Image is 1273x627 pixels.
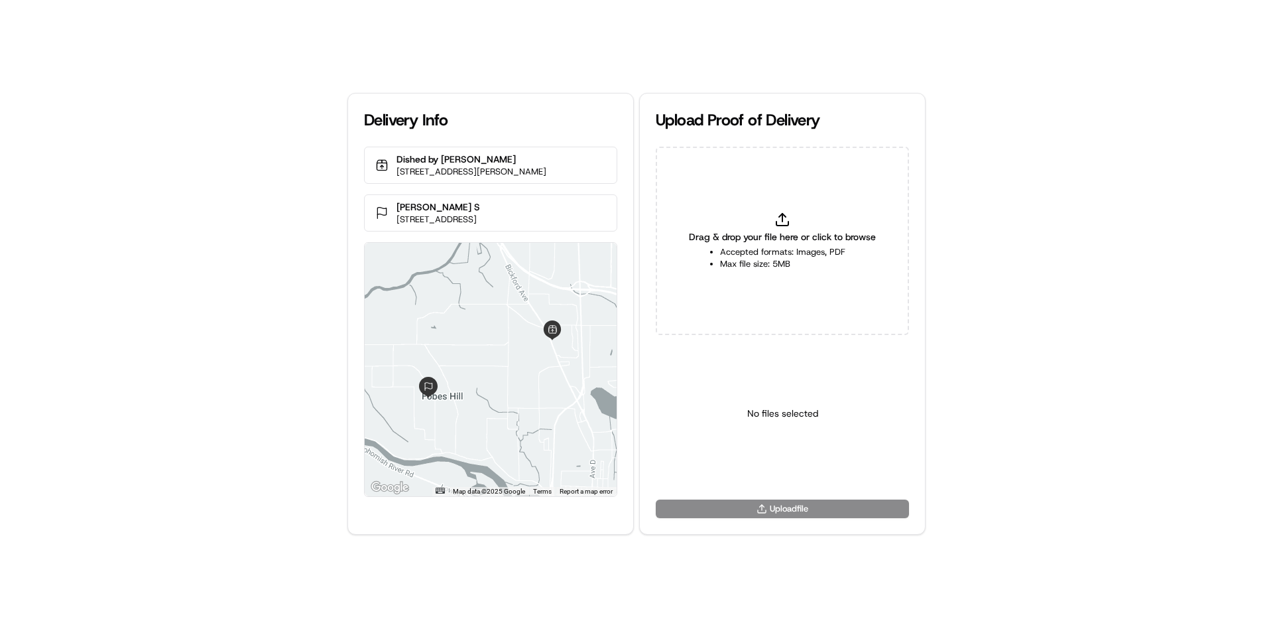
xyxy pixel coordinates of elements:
[364,109,617,131] div: Delivery Info
[720,246,845,258] li: Accepted formats: Images, PDF
[533,488,552,495] a: Terms
[747,407,818,420] p: No files selected
[396,200,480,214] p: [PERSON_NAME] S
[436,488,445,494] button: Keyboard shortcuts
[368,479,412,496] img: Google
[656,109,909,131] div: Upload Proof of Delivery
[720,258,845,270] li: Max file size: 5MB
[453,488,525,495] span: Map data ©2025 Google
[560,488,613,495] a: Report a map error
[689,230,876,244] span: Drag & drop your file here or click to browse
[396,153,546,166] p: Dished by [PERSON_NAME]
[396,214,480,226] p: [STREET_ADDRESS]
[368,479,412,496] a: Open this area in Google Maps (opens a new window)
[396,166,546,178] p: [STREET_ADDRESS][PERSON_NAME]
